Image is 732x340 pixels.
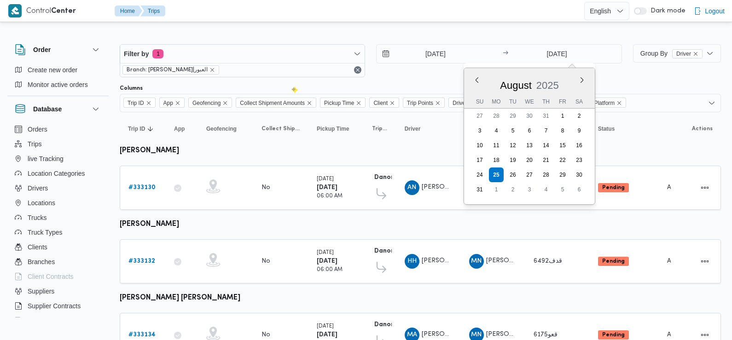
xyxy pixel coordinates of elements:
[11,181,105,196] button: Drivers
[175,100,180,106] button: Remove App from selection in this group
[120,294,240,301] b: [PERSON_NAME] [PERSON_NAME]
[127,66,208,74] span: Branch: [PERSON_NAME]|العبور
[405,125,421,133] span: Driver
[33,104,62,115] h3: Database
[320,98,366,108] span: Pickup Time
[598,125,615,133] span: Status
[28,153,64,164] span: live Tracking
[534,258,562,264] span: قدف6492
[511,45,603,63] input: Press the down key to enter a popover containing a calendar. Press the escape key to close the po...
[422,331,529,337] span: [PERSON_NAME] [PERSON_NAME]
[505,95,520,108] div: Tu
[33,44,51,55] h3: Order
[28,197,55,208] span: Locations
[236,98,316,108] span: Collect Shipment Amounts
[489,167,504,182] div: day-25
[422,184,474,190] span: [PERSON_NAME]
[8,4,22,17] img: X8yXhbKr1z7QwAAAABJRU5ErkJggg==
[489,123,504,138] div: day-4
[209,67,215,73] button: remove selected entity
[598,330,629,340] span: Pending
[578,76,586,84] button: Next month
[602,185,625,190] b: Pending
[522,153,537,167] div: day-20
[472,109,487,123] div: day-27
[317,267,343,272] small: 06:00 AM
[594,121,654,136] button: Status
[11,77,105,92] button: Monitor active orders
[555,109,570,123] div: day-1
[692,125,713,133] span: Actions
[369,98,399,108] span: Client
[522,182,537,197] div: day-3
[486,258,553,264] span: [PERSON_NAME] قلاده
[489,153,504,167] div: day-18
[602,259,625,264] b: Pending
[120,221,179,228] b: [PERSON_NAME]
[317,324,334,329] small: [DATE]
[317,258,337,264] b: [DATE]
[539,109,553,123] div: day-31
[374,174,424,180] b: Danone - Obour
[472,167,487,182] div: day-24
[377,45,481,63] input: Press the down key to open a popover containing a calendar.
[555,123,570,138] div: day-8
[500,80,532,91] span: August
[11,225,105,240] button: Truck Types
[505,167,520,182] div: day-26
[317,332,337,338] b: [DATE]
[140,6,165,17] button: Trips
[555,138,570,153] div: day-15
[28,300,81,311] span: Supplier Contracts
[667,258,686,264] span: Admin
[261,257,270,265] div: No
[522,123,537,138] div: day-6
[317,250,334,255] small: [DATE]
[324,98,354,108] span: Pickup Time
[7,122,109,321] div: Database
[594,98,615,108] span: Platform
[28,315,51,326] span: Devices
[536,79,559,92] div: Button. Open the year selector. 2025 is currently selected.
[472,153,487,167] div: day-17
[372,125,388,133] span: Trip Points
[407,254,417,269] span: HH
[539,138,553,153] div: day-14
[505,109,520,123] div: day-29
[572,123,587,138] div: day-9
[120,45,365,63] button: Filter by1 active filters
[11,240,105,254] button: Clients
[534,332,558,338] span: قعو6175
[374,248,424,254] b: Danone - Obour
[435,100,441,106] button: Remove Trip Points from selection in this group
[240,98,305,108] span: Collect Shipment Amounts
[500,79,532,92] div: Button. Open the month selector. August is currently selected.
[672,49,703,58] span: Driver
[697,254,712,269] button: Actions
[11,63,105,77] button: Create new order
[472,138,487,153] div: day-10
[473,76,481,84] button: Previous Month
[51,8,76,15] b: Center
[401,121,456,136] button: Driver
[572,138,587,153] div: day-16
[503,51,508,57] div: →
[11,210,105,225] button: Trucks
[539,153,553,167] div: day-21
[602,332,625,338] b: Pending
[152,49,163,58] span: 1 active filters
[28,79,88,90] span: Monitor active orders
[539,182,553,197] div: day-4
[640,50,703,57] span: Group By Driver
[128,182,156,193] a: #333130
[598,183,629,192] span: Pending
[146,100,151,106] button: Remove Trip ID from selection in this group
[676,50,691,58] span: Driver
[403,98,445,108] span: Trip Points
[28,286,54,297] span: Suppliers
[313,121,359,136] button: Pickup Time
[469,254,484,269] div: Maina Najib Shfiq Qladah
[472,123,487,138] div: day-3
[555,153,570,167] div: day-22
[11,151,105,166] button: live Tracking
